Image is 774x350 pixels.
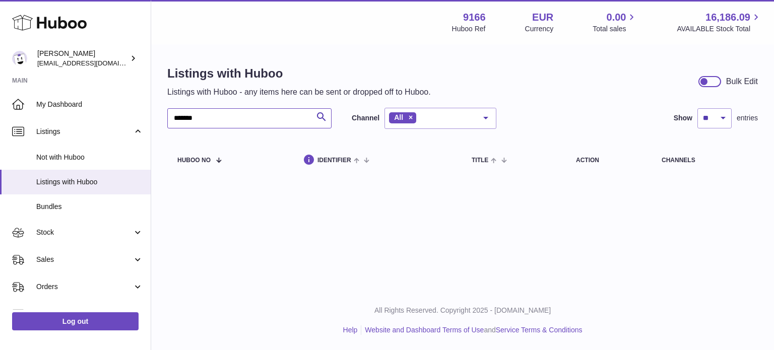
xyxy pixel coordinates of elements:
[36,127,133,136] span: Listings
[677,11,762,34] a: 16,186.09 AVAILABLE Stock Total
[677,24,762,34] span: AVAILABLE Stock Total
[36,228,133,237] span: Stock
[361,325,582,335] li: and
[159,306,766,315] p: All Rights Reserved. Copyright 2025 - [DOMAIN_NAME]
[37,59,148,67] span: [EMAIL_ADDRESS][DOMAIN_NAME]
[705,11,750,24] span: 16,186.09
[463,11,486,24] strong: 9166
[37,49,128,68] div: [PERSON_NAME]
[737,113,758,123] span: entries
[36,177,143,187] span: Listings with Huboo
[352,113,379,123] label: Channel
[317,157,351,164] span: identifier
[593,24,637,34] span: Total sales
[36,202,143,212] span: Bundles
[607,11,626,24] span: 0.00
[576,157,641,164] div: action
[674,113,692,123] label: Show
[12,312,139,330] a: Log out
[36,309,143,319] span: Usage
[177,157,211,164] span: Huboo no
[36,282,133,292] span: Orders
[593,11,637,34] a: 0.00 Total sales
[167,87,431,98] p: Listings with Huboo - any items here can be sent or dropped off to Huboo.
[472,157,488,164] span: title
[726,76,758,87] div: Bulk Edit
[36,255,133,264] span: Sales
[532,11,553,24] strong: EUR
[525,24,554,34] div: Currency
[662,157,748,164] div: channels
[394,113,403,121] span: All
[452,24,486,34] div: Huboo Ref
[167,65,431,82] h1: Listings with Huboo
[36,153,143,162] span: Not with Huboo
[496,326,583,334] a: Service Terms & Conditions
[12,51,27,66] img: internalAdmin-9166@internal.huboo.com
[36,100,143,109] span: My Dashboard
[343,326,358,334] a: Help
[365,326,484,334] a: Website and Dashboard Terms of Use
